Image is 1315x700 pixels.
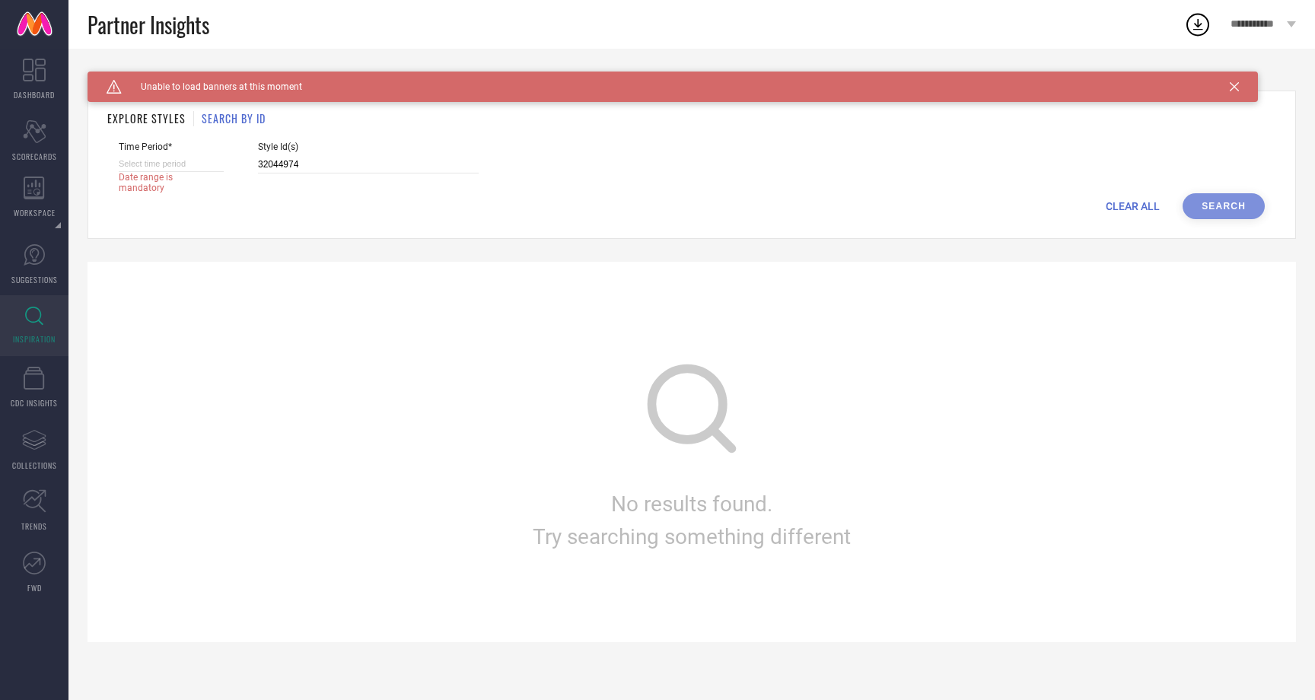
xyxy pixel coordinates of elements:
span: DASHBOARD [14,89,55,100]
input: Select time period [119,156,224,172]
span: Unable to load banners at this moment [122,81,302,92]
div: Back TO Dashboard [88,72,1296,83]
span: SUGGESTIONS [11,274,58,285]
span: Style Id(s) [258,142,479,152]
span: Partner Insights [88,9,209,40]
h1: EXPLORE STYLES [107,110,186,126]
input: Enter comma separated style ids e.g. 12345, 67890 [258,156,479,173]
span: No results found. [611,492,772,517]
span: COLLECTIONS [12,460,57,471]
h1: SEARCH BY ID [202,110,266,126]
span: Date range is mandatory [119,172,210,193]
div: Open download list [1184,11,1212,38]
span: CDC INSIGHTS [11,397,58,409]
span: SCORECARDS [12,151,57,162]
span: Try searching something different [533,524,851,549]
span: CLEAR ALL [1106,200,1160,212]
span: TRENDS [21,520,47,532]
span: INSPIRATION [13,333,56,345]
span: WORKSPACE [14,207,56,218]
span: FWD [27,582,42,593]
span: Time Period* [119,142,224,152]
